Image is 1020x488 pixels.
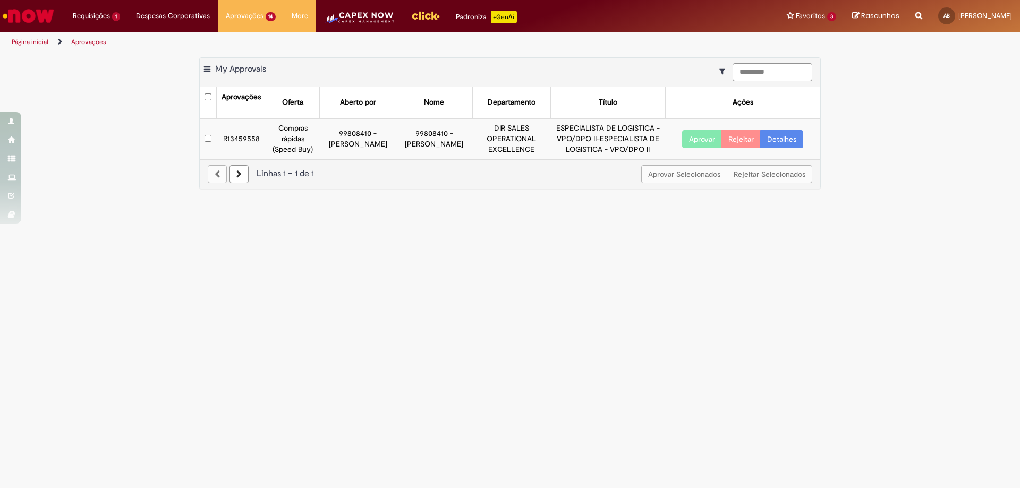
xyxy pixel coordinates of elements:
a: Rascunhos [852,11,899,21]
img: ServiceNow [1,5,56,27]
span: Despesas Corporativas [136,11,210,21]
a: Detalhes [760,130,803,148]
div: Departamento [488,97,535,108]
td: Compras rápidas (Speed Buy) [266,118,320,159]
a: Página inicial [12,38,48,46]
th: Aprovações [216,87,266,118]
div: Padroniza [456,11,517,23]
span: More [292,11,308,21]
td: DIR SALES OPERATIONAL EXCELLENCE [472,118,550,159]
td: 99808410 - [PERSON_NAME] [320,118,396,159]
div: Oferta [282,97,303,108]
td: 99808410 - [PERSON_NAME] [396,118,472,159]
button: Aprovar [682,130,722,148]
img: click_logo_yellow_360x200.png [411,7,440,23]
div: Ações [733,97,753,108]
div: Título [599,97,617,108]
span: 3 [827,12,836,21]
span: My Approvals [215,64,266,74]
div: Nome [424,97,444,108]
a: Aprovações [71,38,106,46]
td: ESPECIALISTA DE LOGISTICA - VPO/DPO II-ESPECIALISTA DE LOGISTICA - VPO/DPO II [550,118,665,159]
ul: Trilhas de página [8,32,672,52]
span: AB [943,12,950,19]
span: Rascunhos [861,11,899,21]
p: +GenAi [491,11,517,23]
div: Aberto por [340,97,376,108]
span: 1 [112,12,120,21]
span: [PERSON_NAME] [958,11,1012,20]
div: Linhas 1 − 1 de 1 [208,168,812,180]
span: Aprovações [226,11,263,21]
i: Mostrar filtros para: Suas Solicitações [719,67,730,75]
button: Rejeitar [721,130,761,148]
span: Favoritos [796,11,825,21]
span: Requisições [73,11,110,21]
span: 14 [266,12,276,21]
div: Aprovações [222,92,261,102]
td: R13459558 [216,118,266,159]
img: CapexLogo5.png [324,11,395,32]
